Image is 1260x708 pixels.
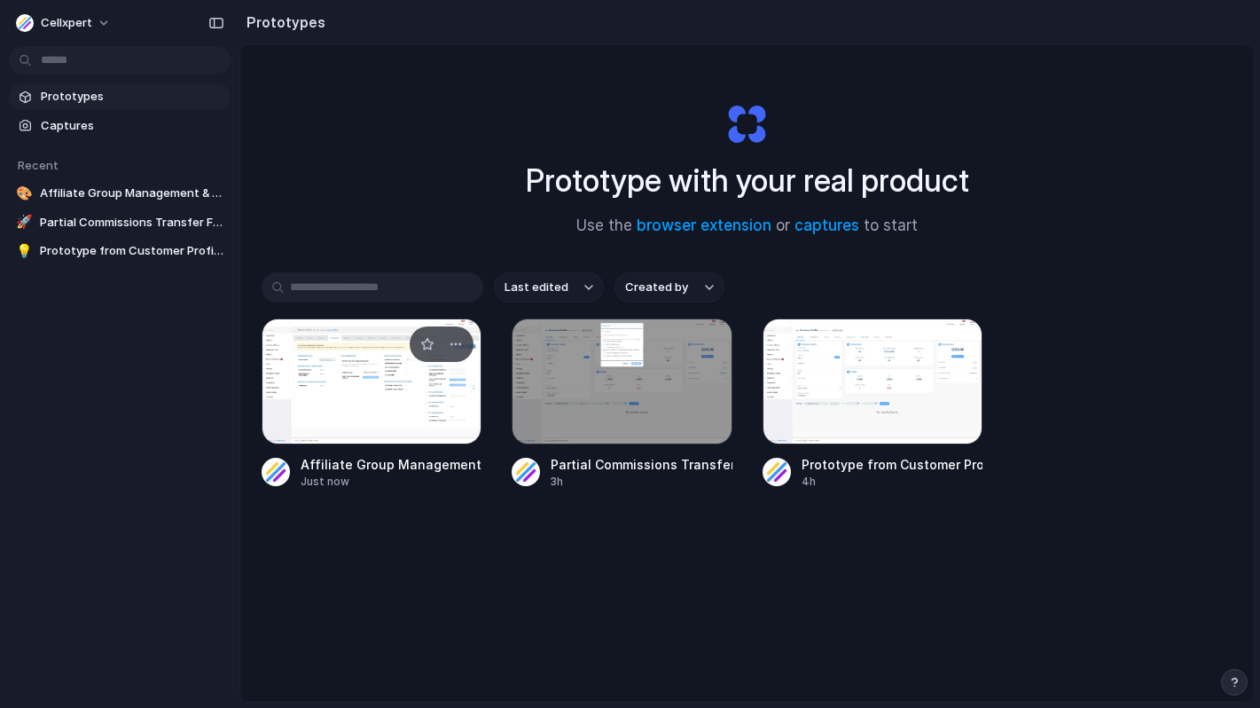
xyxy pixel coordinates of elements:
[551,455,732,474] div: Partial Commissions Transfer Feature
[9,238,231,264] a: 💡Prototype from Customer Profile Tomer 0731
[41,117,223,135] span: Captures
[40,214,223,232] span: Partial Commissions Transfer Feature
[262,319,481,490] a: Affiliate Group Management & Commission SetupAffiliate Group Management & Commission SetupJust now
[551,474,732,490] div: 3h
[16,185,33,202] div: 🎨
[9,180,231,207] a: 🎨Affiliate Group Management & Commission Setup
[625,279,688,296] span: Created by
[802,474,982,490] div: 4h
[763,319,982,490] a: Prototype from Customer Profile Tomer 0731Prototype from Customer Profile Tomer 07314h
[239,12,325,33] h2: Prototypes
[9,113,231,139] a: Captures
[614,272,724,303] button: Created by
[16,214,33,232] div: 🚀
[40,185,223,202] span: Affiliate Group Management & Commission Setup
[576,215,918,238] span: Use the or to start
[41,14,92,32] span: Cellxpert
[494,272,604,303] button: Last edited
[512,319,732,490] a: Partial Commissions Transfer FeaturePartial Commissions Transfer Feature3h
[9,9,120,37] button: Cellxpert
[802,455,982,474] div: Prototype from Customer Profile Tomer 0731
[41,88,223,106] span: Prototypes
[526,157,969,204] h1: Prototype with your real product
[16,242,33,260] div: 💡
[9,83,231,110] a: Prototypes
[794,216,859,234] a: captures
[40,242,223,260] span: Prototype from Customer Profile Tomer 0731
[505,279,568,296] span: Last edited
[637,216,771,234] a: browser extension
[18,158,59,172] span: Recent
[301,455,481,474] div: Affiliate Group Management & Commission Setup
[9,209,231,236] a: 🚀Partial Commissions Transfer Feature
[301,474,481,490] div: Just now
